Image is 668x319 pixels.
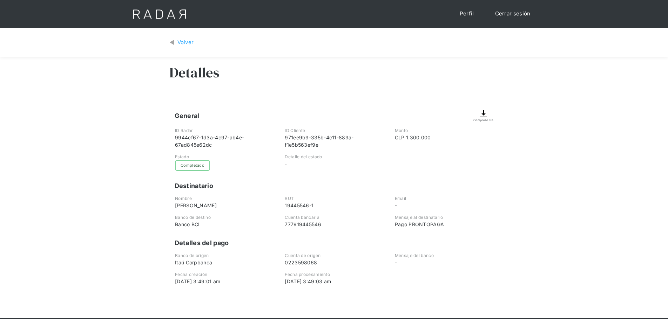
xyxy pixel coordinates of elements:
[285,259,383,266] div: 0223598068
[395,195,493,202] div: Email
[175,252,273,259] div: Banco de origen
[479,110,488,118] img: Descargar comprobante
[473,118,493,122] div: Comprobante
[175,127,273,134] div: ID Radar
[285,278,383,285] div: [DATE] 3:49:03 am
[395,252,493,259] div: Mensaje del banco
[175,160,210,171] div: Completado
[285,202,383,209] div: 19445546-1
[175,134,273,148] div: 9944cf67-1d3a-4c97-ab4e-67ad845e62dc
[175,195,273,202] div: Nombre
[169,39,194,47] a: Volver
[175,271,273,278] div: Fecha creación
[285,271,383,278] div: Fecha procesamiento
[175,202,273,209] div: [PERSON_NAME]
[285,154,383,160] div: Detalle del estado
[175,239,229,247] h4: Detalles del pago
[395,214,493,221] div: Mensaje al destinatario
[395,127,493,134] div: Monto
[175,214,273,221] div: Banco de destino
[285,160,383,167] div: -
[395,221,493,228] div: Pago PRONTOPAGA
[285,252,383,259] div: Cuenta de origen
[285,214,383,221] div: Cuenta bancaria
[395,134,493,141] div: CLP 1.300.000
[453,7,481,21] a: Perfil
[395,259,493,266] div: -
[285,221,383,228] div: 777919445546
[285,134,383,148] div: 971ee9b9-335b-4c11-889a-f1e5b563ef9e
[395,202,493,209] div: -
[175,259,273,266] div: Itaú Corpbanca
[285,195,383,202] div: RUT
[175,112,200,120] h4: General
[169,64,219,81] h3: Detalles
[175,182,214,190] h4: Destinatario
[177,39,194,47] div: Volver
[175,154,273,160] div: Estado
[488,7,538,21] a: Cerrar sesión
[285,127,383,134] div: ID Cliente
[175,221,273,228] div: Banco BCI
[175,278,273,285] div: [DATE] 3:49:01 am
